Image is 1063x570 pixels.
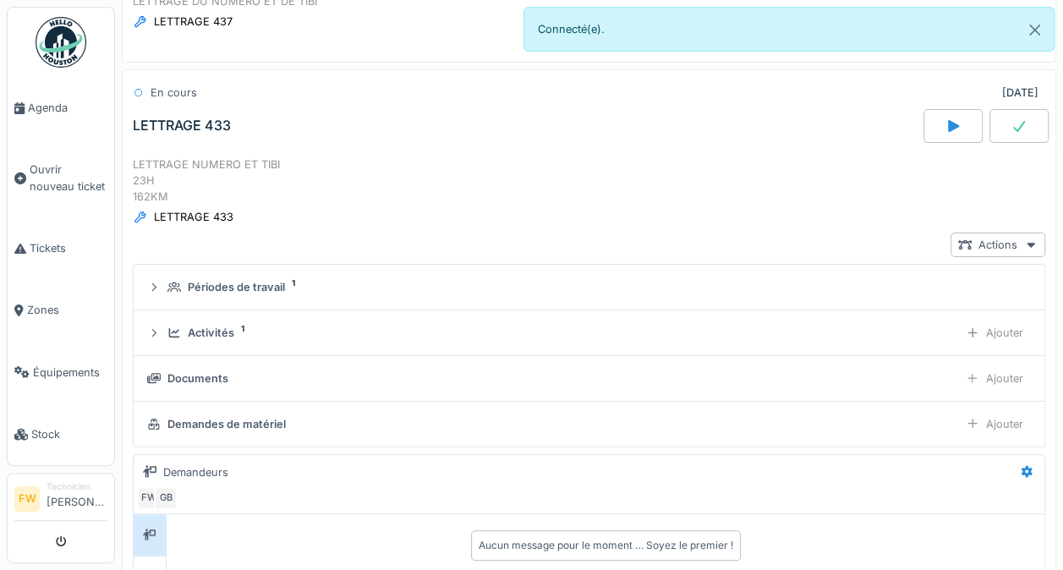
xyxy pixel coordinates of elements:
img: Badge_color-CXgf-gQk.svg [36,17,86,68]
div: Ajouter [958,412,1031,436]
summary: Demandes de matérielAjouter [140,408,1038,440]
div: Connecté(e). [523,7,1055,52]
div: Ajouter [958,321,1031,345]
div: LETTRAGE NUMERO ET TIBI 23H 162KM [133,156,1045,206]
span: Équipements [33,364,107,381]
summary: Activités1Ajouter [140,317,1038,348]
a: Stock [8,403,114,465]
a: FW Technicien[PERSON_NAME] [14,480,107,521]
div: Périodes de travail [188,279,285,295]
div: [DATE] [1002,85,1038,101]
div: Ajouter [958,366,1031,391]
a: Tickets [8,217,114,279]
a: Ouvrir nouveau ticket [8,139,114,217]
summary: DocumentsAjouter [140,363,1038,394]
div: En cours [151,85,197,101]
div: LETTRAGE 433 [133,118,231,134]
a: Zones [8,279,114,341]
div: Documents [167,370,228,386]
div: LETTRAGE 437 [154,14,233,30]
li: [PERSON_NAME] [47,480,107,517]
div: Activités [188,325,234,341]
li: FW [14,486,40,512]
div: Aucun message pour le moment … Soyez le premier ! [479,538,733,553]
div: FW [137,486,161,510]
div: Actions [951,233,1045,257]
div: LETTRAGE 433 [154,209,233,225]
div: Technicien [47,480,107,493]
div: Demandeurs [163,464,228,480]
span: Tickets [30,240,107,256]
span: Stock [31,426,107,442]
span: Zones [27,302,107,318]
span: Agenda [28,100,107,116]
a: Équipements [8,342,114,403]
button: Close [1016,8,1054,52]
div: GB [154,486,178,510]
summary: Périodes de travail1 [140,271,1038,303]
div: Demandes de matériel [167,416,286,432]
a: Agenda [8,77,114,139]
span: Ouvrir nouveau ticket [30,162,107,194]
